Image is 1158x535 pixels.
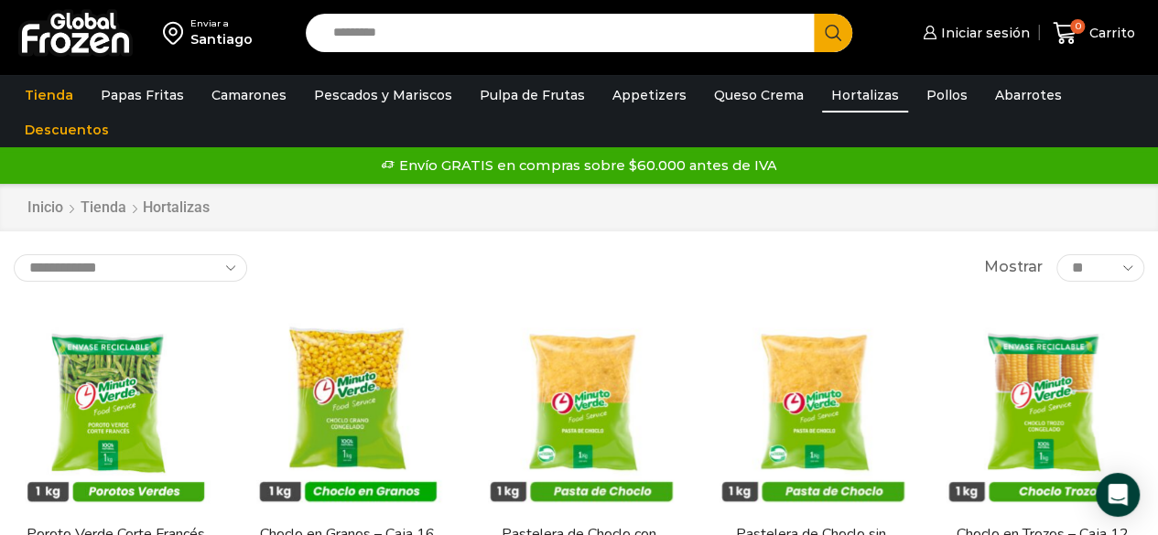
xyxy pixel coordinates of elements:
div: Santiago [190,30,253,48]
a: Pollos [917,78,977,112]
div: Open Intercom Messenger [1096,473,1140,517]
a: Tienda [16,78,82,112]
nav: Breadcrumb [27,198,210,219]
a: Iniciar sesión [918,15,1030,51]
a: Papas Fritas [92,78,193,112]
span: Iniciar sesión [936,24,1030,42]
span: Carrito [1085,24,1135,42]
h1: Hortalizas [143,198,210,216]
a: Camarones [202,78,296,112]
a: Abarrotes [986,78,1071,112]
a: Pulpa de Frutas [471,78,594,112]
div: Enviar a [190,17,253,30]
a: 0 Carrito [1048,12,1140,55]
a: Descuentos [16,112,118,147]
img: address-field-icon.svg [163,17,190,48]
a: Tienda [80,198,127,219]
a: Inicio [27,198,64,219]
select: Pedido de la tienda [14,254,247,282]
a: Hortalizas [822,78,908,112]
a: Pescados y Mariscos [305,78,461,112]
a: Queso Crema [705,78,813,112]
button: Search button [814,14,852,52]
a: Appetizers [603,78,696,112]
span: Mostrar [984,257,1043,278]
span: 0 [1070,19,1085,34]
